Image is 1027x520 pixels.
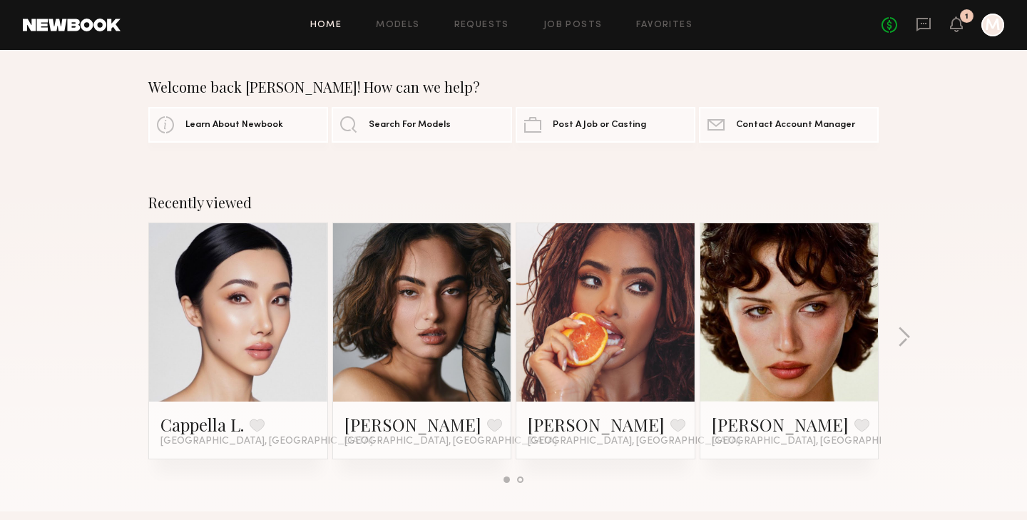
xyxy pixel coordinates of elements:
a: Job Posts [543,21,603,30]
a: Favorites [636,21,693,30]
a: Requests [454,21,509,30]
a: M [981,14,1004,36]
a: Models [376,21,419,30]
a: Home [310,21,342,30]
div: 1 [965,13,969,21]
